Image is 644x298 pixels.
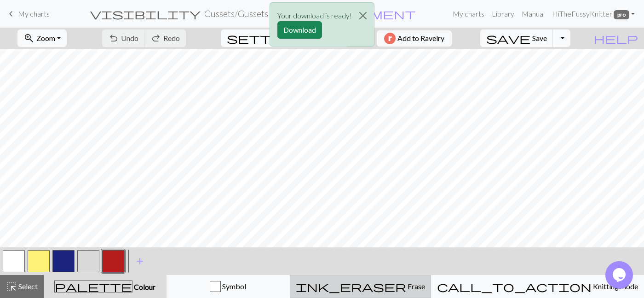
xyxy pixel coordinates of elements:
span: Knitting mode [592,282,638,291]
span: ink_eraser [296,280,406,293]
button: Symbol [167,275,290,298]
span: Erase [406,282,425,291]
span: palette [55,280,132,293]
span: call_to_action [437,280,592,293]
span: highlight_alt [6,280,17,293]
button: Close [352,3,374,29]
p: Your download is ready! [277,10,352,21]
span: Colour [132,282,155,291]
span: Select [17,282,38,291]
iframe: chat widget [605,261,635,289]
button: Erase [290,275,431,298]
button: Colour [44,275,167,298]
span: add [134,255,145,268]
button: Knitting mode [431,275,644,298]
span: Symbol [221,282,246,291]
button: Download [277,21,322,39]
